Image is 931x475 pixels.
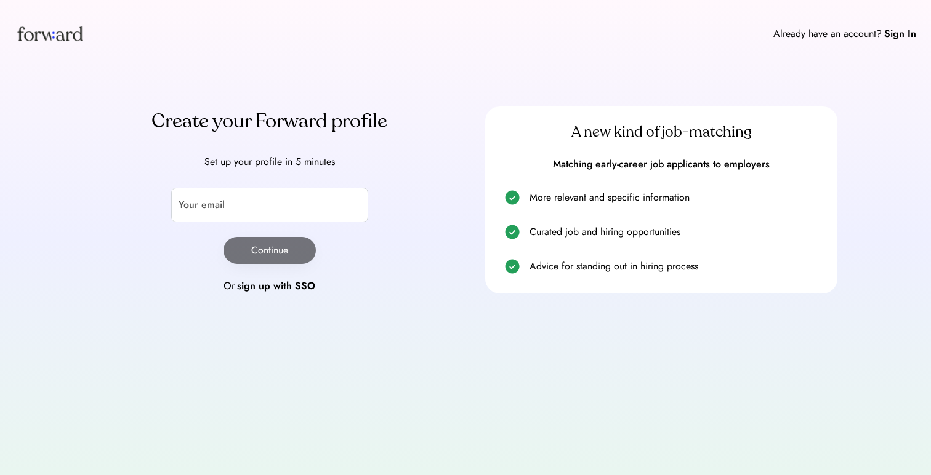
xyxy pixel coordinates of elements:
[224,237,316,264] button: Continue
[884,26,916,41] div: Sign In
[94,154,446,169] div: Set up your profile in 5 minutes
[505,225,520,239] img: check.svg
[224,279,235,293] div: Or
[505,259,520,274] img: check.svg
[15,15,85,52] img: Forward logo
[94,106,446,136] div: Create your Forward profile
[505,190,520,205] img: check.svg
[500,158,823,171] div: Matching early-career job applicants to employers
[500,122,823,142] div: A new kind of job-matching
[530,259,823,274] div: Advice for standing out in hiring process
[530,225,823,239] div: Curated job and hiring opportunities
[530,190,823,205] div: More relevant and specific information
[773,26,882,41] div: Already have an account?
[237,279,315,293] div: sign up with SSO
